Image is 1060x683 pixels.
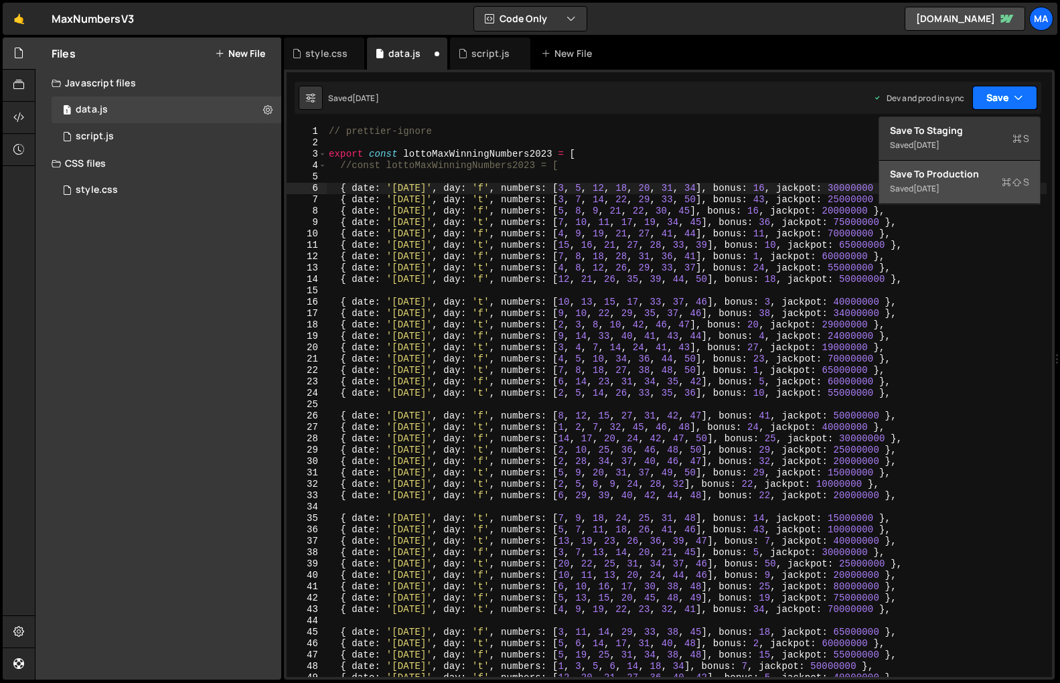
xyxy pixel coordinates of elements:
div: 28 [287,433,327,445]
h2: Files [52,46,76,61]
div: 24 [287,388,327,399]
div: Javascript files [35,70,281,96]
div: 20 [287,342,327,354]
div: Saved [890,181,1029,197]
div: 17 [287,308,327,319]
div: 44 [287,615,327,627]
div: 43 [287,604,327,615]
div: 48 [287,661,327,672]
div: 7 [287,194,327,206]
span: S [1012,132,1029,145]
div: 2 [287,137,327,149]
div: 5 [287,171,327,183]
div: 4 [287,160,327,171]
div: New File [541,47,597,60]
div: 3309/5657.js [52,123,281,150]
div: 15 [287,285,327,297]
div: [DATE] [352,92,379,104]
div: MaxNumbersV3 [52,11,134,27]
div: 26 [287,410,327,422]
div: 36 [287,524,327,536]
div: 37 [287,536,327,547]
div: 23 [287,376,327,388]
div: 8 [287,206,327,217]
a: [DOMAIN_NAME] [905,7,1025,31]
div: 47 [287,650,327,661]
div: Save to Staging [890,124,1029,137]
div: 32 [287,479,327,490]
button: Code Only [474,7,587,31]
span: S [1002,175,1029,189]
div: 6 [287,183,327,194]
div: 9 [287,217,327,228]
div: 46 [287,638,327,650]
div: [DATE] [913,139,939,151]
div: 11 [287,240,327,251]
div: script.js [76,131,114,143]
div: 39 [287,558,327,570]
div: 1 [287,126,327,137]
a: ma [1029,7,1053,31]
div: CSS files [35,150,281,177]
button: Save [972,86,1037,110]
div: 33 [287,490,327,502]
a: 🤙 [3,3,35,35]
div: data.js [388,47,421,60]
div: 16 [287,297,327,308]
div: 45 [287,627,327,638]
div: 38 [287,547,327,558]
div: 18 [287,319,327,331]
button: New File [215,48,265,59]
div: script.js [471,47,510,60]
div: Saved [890,137,1029,153]
div: 30 [287,456,327,467]
div: data.js [76,104,108,116]
div: 3309/6309.css [52,177,281,204]
div: style.css [305,47,348,60]
div: 34 [287,502,327,513]
div: style.css [76,184,118,196]
div: Save to Production [890,167,1029,181]
div: 14 [287,274,327,285]
div: [DATE] [913,183,939,194]
div: 21 [287,354,327,365]
div: 22 [287,365,327,376]
div: Saved [328,92,379,104]
div: 3309/5656.js [52,96,281,123]
div: 35 [287,513,327,524]
div: 31 [287,467,327,479]
div: Dev and prod in sync [873,92,964,104]
div: 42 [287,593,327,604]
span: 1 [63,106,71,117]
div: 25 [287,399,327,410]
div: 12 [287,251,327,262]
div: 13 [287,262,327,274]
div: 10 [287,228,327,240]
div: 40 [287,570,327,581]
div: 29 [287,445,327,456]
button: Save to ProductionS Saved[DATE] [879,161,1040,204]
div: 3 [287,149,327,160]
div: 41 [287,581,327,593]
button: Save to StagingS Saved[DATE] [879,117,1040,161]
div: 27 [287,422,327,433]
div: 19 [287,331,327,342]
